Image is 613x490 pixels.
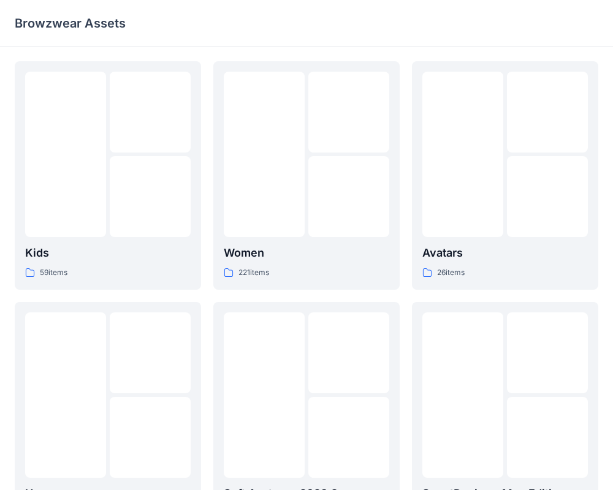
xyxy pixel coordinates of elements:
p: Browzwear Assets [15,15,126,32]
a: Kids59items [15,61,201,290]
p: 26 items [437,266,465,279]
p: Kids [25,244,191,262]
p: 59 items [40,266,67,279]
p: Women [224,244,389,262]
p: 221 items [238,266,269,279]
a: Avatars26items [412,61,598,290]
a: Women221items [213,61,400,290]
p: Avatars [422,244,588,262]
